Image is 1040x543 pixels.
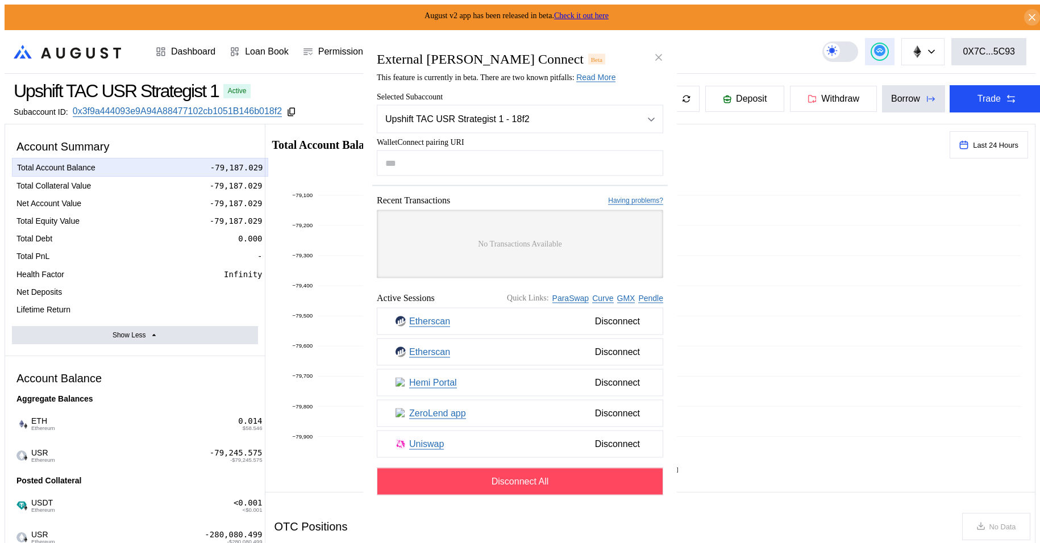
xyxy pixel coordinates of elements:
[292,343,313,349] text: −79,600
[31,457,55,463] span: Ethereum
[210,198,263,208] div: -79,187.029
[292,373,313,379] text: −79,700
[377,308,663,335] button: EtherscanEtherscanDisconnect
[205,530,262,540] div: -280,080.499
[576,73,615,82] a: Read More
[292,403,313,410] text: −79,800
[171,47,215,57] div: Dashboard
[12,367,258,390] div: Account Balance
[425,11,609,20] span: August v2 app has been released in beta.
[396,347,406,357] img: Etherscan
[292,222,313,228] text: −79,200
[16,198,81,208] div: Net Account Value
[590,342,644,362] span: Disconnect
[385,114,625,124] div: Upshift TAC USR Strategist 1 - 18f2
[23,455,28,461] img: svg+xml,%3c
[238,233,262,244] div: 0.000
[12,136,258,158] div: Account Summary
[238,416,262,426] div: 0.014
[492,477,549,487] span: Disconnect All
[12,390,258,408] div: Aggregate Balances
[377,369,663,396] button: Hemi PortalHemi PortalDisconnect
[590,373,644,392] span: Disconnect
[27,448,55,463] span: USR
[292,433,313,440] text: −79,900
[977,94,1001,104] div: Trade
[377,293,435,303] span: Active Sessions
[396,316,406,327] img: Etherscan
[16,500,27,511] img: Tether.png
[478,240,562,249] span: No Transactions Available
[257,251,262,261] div: -
[27,498,55,513] span: USDT
[409,438,444,449] a: Uniswap
[821,94,859,104] span: Withdraw
[617,293,635,303] a: GMX
[590,435,644,454] span: Disconnect
[608,196,663,204] a: Having problems?
[973,141,1018,149] span: Last 24 Hours
[377,138,663,147] span: WalletConnect pairing URI
[257,304,262,315] div: -
[272,139,941,151] h2: Total Account Balance
[14,81,219,102] div: Upshift TAC USR Strategist 1
[16,251,49,261] div: Total PnL
[409,408,466,419] a: ZeroLend app
[650,48,668,66] button: close modal
[638,293,663,303] a: Pendle
[396,408,406,419] img: ZeroLend app
[243,507,263,513] span: <$0.001
[736,94,767,104] span: Deposit
[292,192,313,198] text: −79,100
[16,181,91,191] div: Total Collateral Value
[396,439,406,449] img: Uniswap
[224,269,262,279] div: Infinity
[590,312,644,331] span: Disconnect
[14,107,68,116] div: Subaccount ID:
[257,287,262,297] div: -
[12,471,258,490] div: Posted Collateral
[554,11,609,20] a: Check it out here
[230,457,263,463] span: -$79,245.575
[16,233,52,244] div: Total Debt
[16,419,27,429] img: ethereum.png
[377,105,663,133] button: Open menu
[377,73,615,82] span: This feature is currently in beta. There are two known pitfalls:
[210,162,263,173] div: -79,187.029
[963,47,1015,57] div: 0X7C...5C93
[23,423,28,429] img: svg+xml,%3c
[588,54,605,64] div: Beta
[409,316,450,327] a: Etherscan
[377,339,663,366] button: EtherscanEtherscanDisconnect
[243,425,263,431] span: $58.546
[911,45,923,58] img: chain logo
[16,532,27,542] img: empty-token.png
[228,87,247,95] div: Active
[23,505,28,511] img: svg+xml,%3c
[234,498,263,508] div: <0.001
[409,377,457,388] a: Hemi Portal
[552,293,589,303] a: ParaSwap
[16,287,62,297] div: Net Deposits
[318,47,368,57] div: Permissions
[17,162,95,173] div: Total Account Balance
[292,252,313,258] text: −79,300
[377,431,663,458] button: UniswapUniswapDisconnect
[16,269,64,279] div: Health Factor
[31,507,55,513] span: Ethereum
[292,282,313,289] text: −79,400
[16,450,27,461] img: empty-token.png
[245,47,289,57] div: Loan Book
[891,94,920,104] div: Borrow
[507,294,549,303] span: Quick Links:
[377,93,663,102] span: Selected Subaccount
[377,468,663,495] button: Disconnect All
[210,216,263,226] div: -79,187.029
[377,400,663,427] button: ZeroLend appZeroLend appDisconnect
[16,216,80,226] div: Total Equity Value
[210,181,263,191] div: -79,187.029
[592,293,613,303] a: Curve
[27,416,55,431] span: ETH
[274,520,348,533] div: OTC Positions
[292,312,313,319] text: −79,500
